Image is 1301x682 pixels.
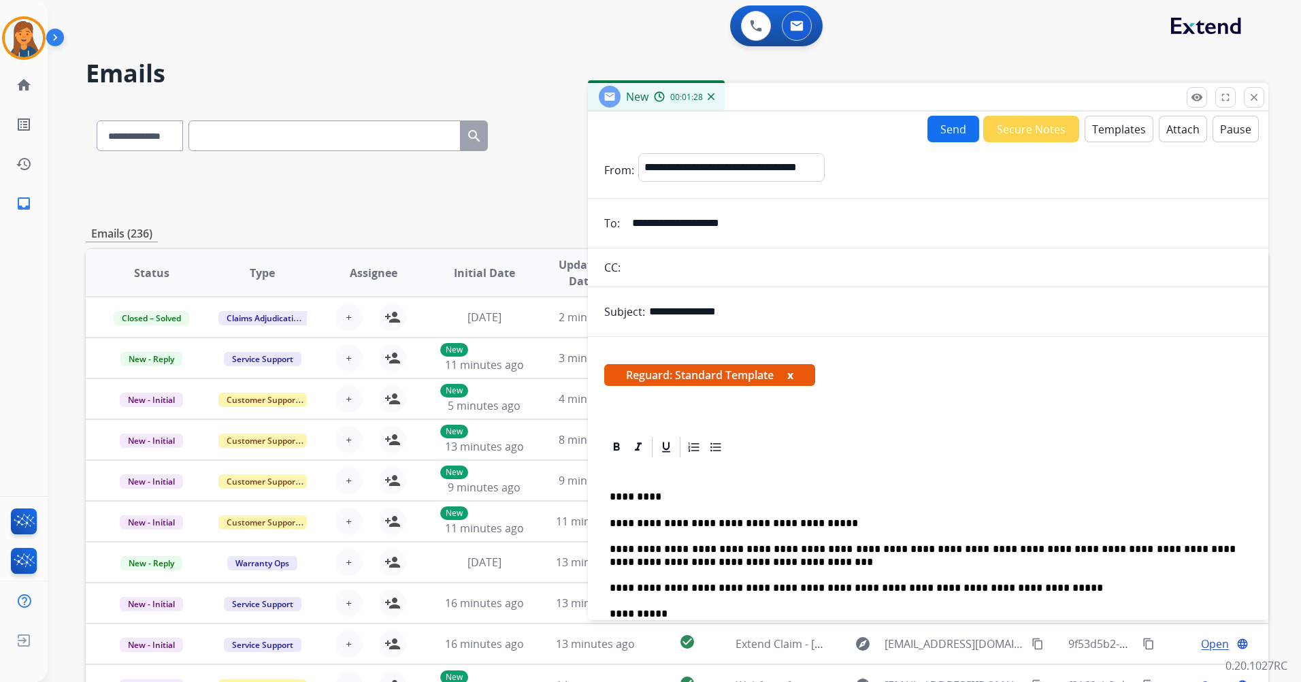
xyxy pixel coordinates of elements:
span: 2 minutes ago [559,310,631,325]
span: Customer Support [218,434,307,448]
span: 4 minutes ago [559,391,631,406]
mat-icon: person_add [384,432,401,448]
button: x [787,367,793,383]
div: Ordered List [684,437,704,457]
mat-icon: person_add [384,554,401,570]
span: 13 minutes ago [556,555,635,570]
span: 13 minutes ago [445,439,524,454]
button: + [335,630,363,657]
mat-icon: content_copy [1142,638,1155,650]
span: + [346,595,352,611]
span: Initial Date [454,265,515,281]
span: + [346,309,352,325]
div: Italic [628,437,648,457]
mat-icon: content_copy [1032,638,1044,650]
span: Service Support [224,638,301,652]
mat-icon: search [466,128,482,144]
span: 3 minutes ago [559,351,631,366]
span: New - Reply [120,556,182,570]
p: 0.20.1027RC [1225,657,1287,674]
span: 00:01:28 [670,92,703,103]
span: 16 minutes ago [445,596,524,611]
button: Attach [1159,116,1207,142]
button: + [335,344,363,372]
span: New - Initial [120,434,183,448]
span: 11 minutes ago [445,521,524,536]
span: 13 minutes ago [556,596,635,611]
button: + [335,304,363,331]
p: New [440,506,468,520]
mat-icon: check_circle [679,634,695,650]
span: New - Initial [120,393,183,407]
span: 9 minutes ago [448,480,521,495]
span: + [346,554,352,570]
mat-icon: list_alt [16,116,32,133]
span: + [346,350,352,366]
h2: Emails [86,60,1268,87]
mat-icon: fullscreen [1219,91,1232,103]
span: + [346,391,352,407]
mat-icon: person_add [384,513,401,530]
div: Bullet List [706,437,726,457]
span: New - Reply [120,352,182,366]
p: New [440,343,468,357]
mat-icon: history [16,156,32,172]
div: Bold [606,437,627,457]
span: 9 minutes ago [559,473,631,488]
mat-icon: person_add [384,309,401,325]
span: Service Support [224,352,301,366]
p: CC: [604,259,621,276]
span: 5 minutes ago [448,398,521,413]
span: Assignee [350,265,397,281]
button: + [335,549,363,576]
span: Closed – Solved [114,311,189,325]
button: + [335,508,363,535]
p: From: [604,162,634,178]
span: 13 minutes ago [556,636,635,651]
button: + [335,467,363,494]
button: Secure Notes [983,116,1079,142]
div: Underline [656,437,676,457]
mat-icon: language [1236,638,1249,650]
span: + [346,432,352,448]
button: Send [927,116,979,142]
mat-icon: inbox [16,195,32,212]
span: + [346,472,352,489]
p: New [440,425,468,438]
span: Type [250,265,275,281]
span: New - Initial [120,515,183,530]
span: 16 minutes ago [445,636,524,651]
button: + [335,385,363,412]
span: Customer Support [218,515,307,530]
p: New [440,384,468,397]
span: + [346,513,352,530]
span: Open [1201,636,1229,652]
mat-icon: person_add [384,636,401,652]
p: Emails (236) [86,225,158,242]
span: Claims Adjudication [218,311,312,325]
mat-icon: person_add [384,391,401,407]
span: Service Support [224,597,301,611]
button: + [335,589,363,617]
span: New - Initial [120,597,183,611]
img: avatar [5,19,43,57]
span: Reguard: Standard Template [604,364,815,386]
span: Customer Support [218,393,307,407]
button: Pause [1213,116,1259,142]
span: Updated Date [551,257,612,289]
button: + [335,426,363,453]
mat-icon: person_add [384,472,401,489]
button: Templates [1085,116,1153,142]
span: + [346,636,352,652]
span: 11 minutes ago [556,514,635,529]
mat-icon: explore [855,636,871,652]
span: Status [134,265,169,281]
span: [DATE] [467,555,501,570]
span: 11 minutes ago [445,357,524,372]
mat-icon: close [1248,91,1260,103]
span: New [626,89,648,104]
span: New - Initial [120,474,183,489]
mat-icon: remove_red_eye [1191,91,1203,103]
span: [EMAIL_ADDRESS][DOMAIN_NAME] [885,636,1024,652]
span: Customer Support [218,474,307,489]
